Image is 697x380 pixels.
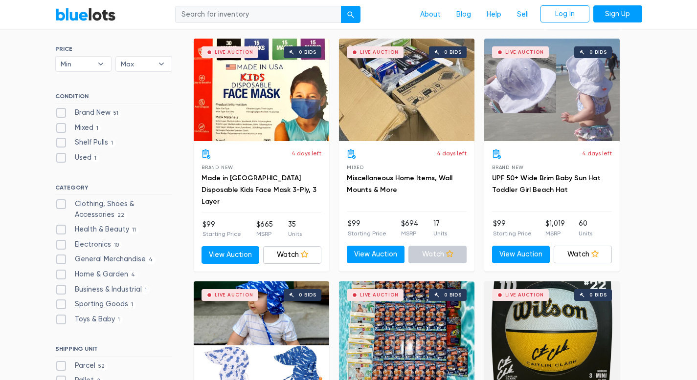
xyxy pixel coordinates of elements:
span: 1 [115,316,123,324]
a: View Auction [492,246,550,263]
li: 35 [288,219,302,239]
a: Blog [449,5,479,24]
div: Live Auction [360,293,399,297]
span: 22 [114,211,128,219]
p: Units [288,230,302,238]
li: $1,019 [545,218,565,238]
label: General Merchandise [55,254,156,265]
label: Toys & Baby [55,314,123,325]
p: Units [433,229,447,238]
label: Health & Beauty [55,224,139,235]
label: Home & Garden [55,269,138,280]
a: Sign Up [593,5,642,23]
p: MSRP [545,229,565,238]
div: 0 bids [589,50,607,55]
a: Watch [554,246,612,263]
p: 4 days left [582,149,612,158]
a: Watch [408,246,467,263]
span: 4 [128,271,138,279]
li: $99 [348,218,386,238]
p: Units [579,229,592,238]
span: Mixed [347,165,364,170]
label: Parcel [55,360,108,371]
a: About [412,5,449,24]
li: $99 [493,218,532,238]
h6: SHIPPING UNIT [55,345,172,356]
a: Made in [GEOGRAPHIC_DATA] Disposable Kids Face Mask 3-Ply, 3 Layer [202,174,316,206]
div: Live Auction [505,293,544,297]
a: Log In [540,5,589,23]
a: Miscellaneous Home Items, Wall Mounts & More [347,174,452,194]
a: Live Auction 0 bids [339,39,474,141]
label: Shelf Pulls [55,137,116,148]
input: Search for inventory [175,6,341,23]
a: Help [479,5,509,24]
span: 10 [111,241,122,249]
p: Starting Price [348,229,386,238]
div: Live Auction [360,50,399,55]
li: $665 [256,219,273,239]
h6: PRICE [55,45,172,52]
label: Electronics [55,239,122,250]
a: Live Auction 0 bids [484,39,620,141]
label: Used [55,152,100,163]
p: MSRP [256,230,273,238]
p: Starting Price [493,229,532,238]
div: Live Auction [215,293,253,297]
span: 4 [146,256,156,264]
span: 1 [128,301,136,309]
h6: CATEGORY [55,184,172,195]
span: Brand New [492,165,524,170]
a: UPF 50+ Wide Brim Baby Sun Hat Toddler Girl Beach Hat [492,174,601,194]
span: 1 [108,140,116,148]
li: 17 [433,218,447,238]
b: ▾ [151,57,172,71]
span: Max [121,57,153,71]
p: 4 days left [437,149,467,158]
div: Live Auction [215,50,253,55]
span: 51 [111,109,122,117]
label: Mixed [55,123,102,133]
div: 0 bids [444,293,462,297]
span: 1 [93,125,102,132]
div: 0 bids [589,293,607,297]
div: 0 bids [299,50,316,55]
span: Min [61,57,93,71]
label: Clothing, Shoes & Accessories [55,199,172,220]
a: Sell [509,5,537,24]
li: $99 [202,219,241,239]
span: 11 [129,226,139,234]
p: 4 days left [292,149,321,158]
a: View Auction [347,246,405,263]
p: Starting Price [202,230,241,238]
li: $694 [401,218,419,238]
label: Brand New [55,107,122,118]
div: 0 bids [444,50,462,55]
div: 0 bids [299,293,316,297]
label: Business & Industrial [55,284,150,295]
a: Live Auction 0 bids [194,39,329,141]
span: 1 [142,286,150,294]
label: Sporting Goods [55,299,136,310]
span: 1 [91,154,100,162]
h6: CONDITION [55,93,172,104]
div: Live Auction [505,50,544,55]
a: Watch [263,246,321,264]
span: 52 [95,362,108,370]
a: BlueLots [55,7,116,21]
li: 60 [579,218,592,238]
b: ▾ [90,57,111,71]
p: MSRP [401,229,419,238]
span: Brand New [202,165,233,170]
a: View Auction [202,246,260,264]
